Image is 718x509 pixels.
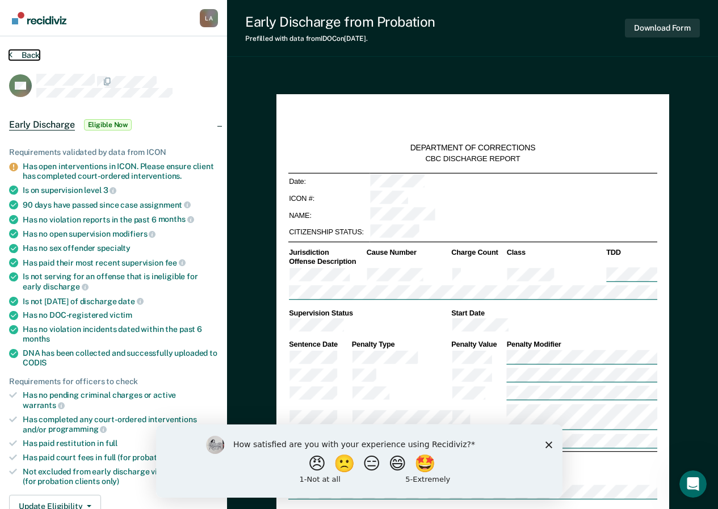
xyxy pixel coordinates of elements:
th: Penalty Value [450,340,505,350]
th: Sentence Date [288,340,351,350]
span: assignment [140,200,191,209]
div: Has no violation incidents dated within the past 6 [23,325,218,344]
span: months [23,334,50,343]
span: victim [110,310,132,319]
th: Charge Count [450,248,505,258]
th: Jurisdiction [288,248,366,258]
iframe: Survey by Kim from Recidiviz [156,424,562,498]
th: Class [506,248,606,258]
span: fee [165,258,186,267]
div: Is on supervision level [23,185,218,195]
img: Recidiviz [12,12,66,24]
button: Back [9,50,40,60]
span: programming [48,424,107,434]
div: Prefilled with data from IDOC on [DATE] . [245,35,435,43]
div: DNA has been collected and successfully uploaded to [23,348,218,368]
span: 3 [103,186,117,195]
div: L A [200,9,218,27]
td: Date: [288,173,369,190]
span: modifiers [112,229,156,238]
span: discharge [43,282,89,291]
span: date [118,297,143,306]
span: Eligible Now [84,119,132,131]
div: Requirements validated by data from ICON [9,148,218,157]
div: Has no pending criminal charges or active [23,390,218,410]
span: specialty [97,243,131,253]
th: TDD [605,248,657,258]
td: ICON #: [288,190,369,207]
div: Progress of Supervision/Restitution Status/Recommendations: [288,476,657,485]
div: Has no DOC-registered [23,310,218,320]
div: Has paid court fees in full (for probation [23,453,218,462]
th: Start Date [450,308,657,318]
td: CITIZENSHIP STATUS: [288,224,369,241]
th: Penalty Type [351,340,451,350]
div: Has paid restitution in [23,439,218,448]
th: Offense Description [288,257,366,267]
span: Early Discharge [9,119,75,131]
div: Is not serving for an offense that is ineligible for early [23,272,218,291]
span: warrants [23,401,65,410]
th: Cause Number [366,248,450,258]
div: Has no sex offender [23,243,218,253]
button: Download Form [625,19,700,37]
div: Not excluded from early discharge via court order (for probation clients [23,467,218,486]
div: 90 days have passed since case [23,200,218,210]
th: Supervision Status [288,308,450,318]
td: NAME: [288,207,369,224]
iframe: Intercom live chat [679,470,707,498]
div: Has no open supervision [23,229,218,239]
div: Has no violation reports in the past 6 [23,214,218,225]
span: only) [102,477,119,486]
div: Has open interventions in ICON. Please ensure client has completed court-ordered interventions. [23,162,218,181]
th: Penalty Modifier [506,340,657,350]
div: Is not [DATE] of discharge [23,296,218,306]
button: Profile dropdown button [200,9,218,27]
span: CODIS [23,358,47,367]
div: Requirements for officers to check [9,377,218,386]
span: months [158,214,194,224]
div: Has paid their most recent supervision [23,258,218,268]
div: Has completed any court-ordered interventions and/or [23,415,218,434]
div: Early Discharge from Probation [245,14,435,30]
span: full [106,439,117,448]
div: DEPARTMENT OF CORRECTIONS [410,143,535,153]
div: CBC DISCHARGE REPORT [425,154,520,163]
